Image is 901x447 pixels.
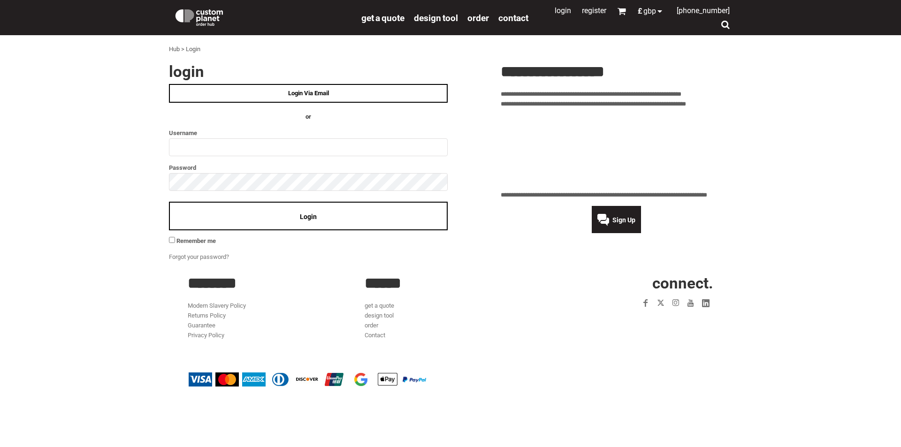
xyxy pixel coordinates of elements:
[555,6,571,15] a: Login
[242,372,266,386] img: American Express
[643,8,656,15] span: GBP
[174,7,225,26] img: Custom Planet
[188,332,224,339] a: Privacy Policy
[467,12,489,23] a: order
[176,237,216,244] span: Remember me
[638,8,643,15] span: £
[169,2,357,30] a: Custom Planet
[322,372,346,386] img: China UnionPay
[169,84,448,103] a: Login Via Email
[612,216,635,224] span: Sign Up
[498,13,528,23] span: Contact
[361,12,405,23] a: get a quote
[169,45,180,53] a: Hub
[169,237,175,243] input: Remember me
[365,332,385,339] a: Contact
[215,372,239,386] img: Mastercard
[414,13,458,23] span: design tool
[584,316,713,327] iframe: Customer reviews powered by Trustpilot
[169,112,448,122] h4: OR
[269,372,292,386] img: Diners Club
[296,372,319,386] img: Discover
[188,302,246,309] a: Modern Slavery Policy
[189,372,212,386] img: Visa
[288,90,329,97] span: Login Via Email
[501,114,732,185] iframe: Customer reviews powered by Trustpilot
[403,377,426,382] img: PayPal
[365,302,394,309] a: get a quote
[188,322,215,329] a: Guarantee
[582,6,606,15] a: Register
[365,312,394,319] a: design tool
[186,45,200,54] div: Login
[542,275,713,291] h2: CONNECT.
[467,13,489,23] span: order
[414,12,458,23] a: design tool
[169,64,448,79] h2: Login
[169,162,448,173] label: Password
[498,12,528,23] a: Contact
[300,213,317,220] span: Login
[376,372,399,386] img: Apple Pay
[188,312,226,319] a: Returns Policy
[361,13,405,23] span: get a quote
[677,6,730,15] span: [PHONE_NUMBER]
[349,372,373,386] img: Google Pay
[181,45,184,54] div: >
[169,128,448,138] label: Username
[365,322,378,329] a: order
[169,253,229,260] a: Forgot your password?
